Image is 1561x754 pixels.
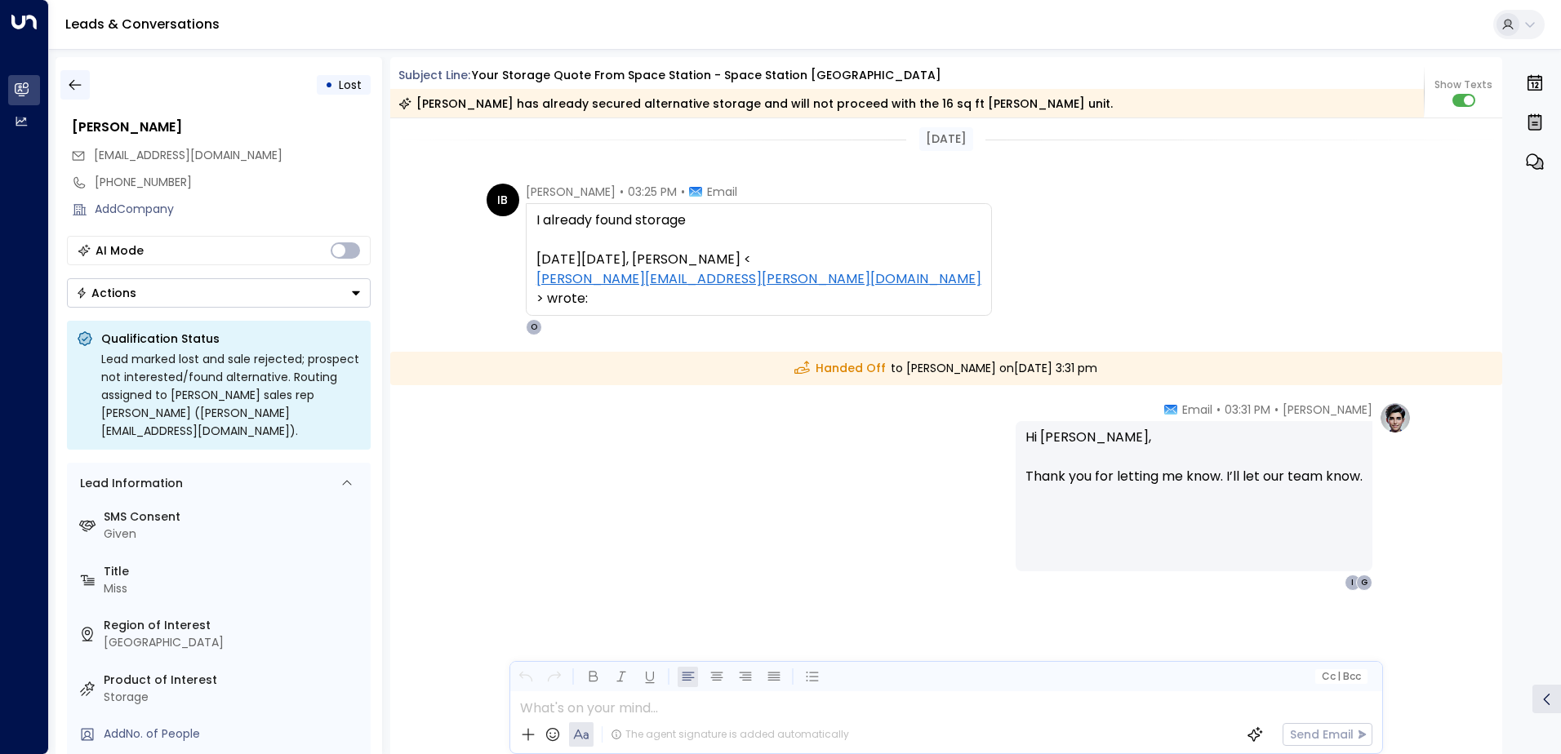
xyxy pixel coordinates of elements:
[536,211,981,308] div: I already found storage [DATE][DATE], [PERSON_NAME] < > wrote:
[65,15,220,33] a: Leads & Conversations
[104,689,364,706] div: Storage
[104,508,364,526] label: SMS Consent
[74,475,183,492] div: Lead Information
[95,201,371,218] div: AddCompany
[104,617,364,634] label: Region of Interest
[94,147,282,163] span: [EMAIL_ADDRESS][DOMAIN_NAME]
[72,118,371,137] div: [PERSON_NAME]
[681,184,685,200] span: •
[794,360,886,377] span: Handed Off
[398,95,1113,112] div: [PERSON_NAME] has already secured alternative storage and will not proceed with the 16 sq ft [PER...
[611,727,849,742] div: The agent signature is added automatically
[104,580,364,597] div: Miss
[1283,401,1372,418] span: [PERSON_NAME]
[104,725,364,743] div: AddNo. of People
[76,286,136,300] div: Actions
[472,67,941,84] div: Your storage quote from Space Station - Space Station [GEOGRAPHIC_DATA]
[1345,574,1361,591] div: I
[526,319,542,335] div: O
[94,147,282,164] span: irmabemail@gmail.com
[919,127,973,151] div: [DATE]
[101,350,361,440] div: Lead marked lost and sale rejected; prospect not interested/found alternative. Routing assigned t...
[620,184,624,200] span: •
[1379,401,1412,434] img: profile-logo.png
[104,672,364,689] label: Product of Interest
[96,242,144,259] div: AI Mode
[104,526,364,543] div: Given
[325,70,333,100] div: •
[104,563,364,580] label: Title
[390,352,1503,385] div: to [PERSON_NAME] on [DATE] 3:31 pm
[67,278,371,308] div: Button group with a nested menu
[515,667,536,687] button: Undo
[67,278,371,308] button: Actions
[339,77,362,93] span: Lost
[398,67,470,83] span: Subject Line:
[95,174,371,191] div: [PHONE_NUMBER]
[487,184,519,216] div: IB
[1337,671,1341,682] span: |
[1025,428,1363,506] p: Hi [PERSON_NAME], Thank you for letting me know. I’ll let our team know.
[1356,574,1372,591] div: G
[1314,669,1367,685] button: Cc|Bcc
[101,330,361,347] p: Qualification Status
[1182,401,1212,418] span: Email
[1321,671,1360,682] span: Cc Bcc
[707,184,737,200] span: Email
[526,184,616,200] span: [PERSON_NAME]
[1274,401,1279,418] span: •
[536,269,981,289] a: [PERSON_NAME][EMAIL_ADDRESS][PERSON_NAME][DOMAIN_NAME]
[544,667,564,687] button: Redo
[1216,401,1221,418] span: •
[628,184,677,200] span: 03:25 PM
[1225,401,1270,418] span: 03:31 PM
[104,634,364,651] div: [GEOGRAPHIC_DATA]
[1434,78,1492,92] span: Show Texts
